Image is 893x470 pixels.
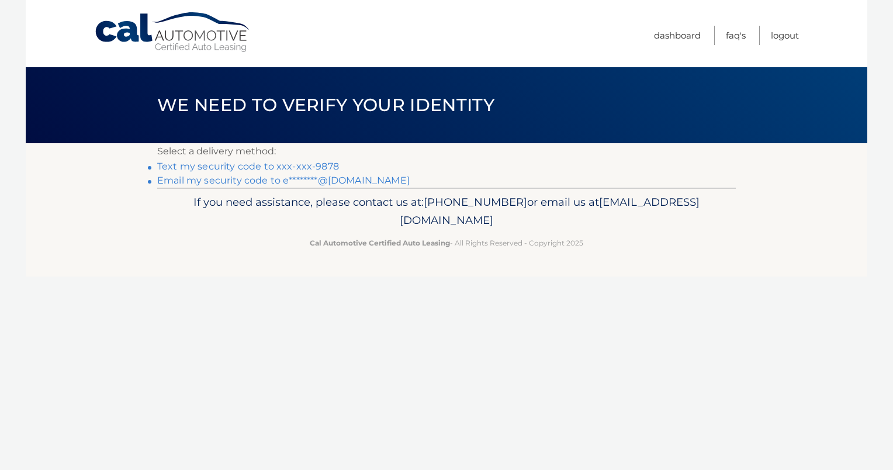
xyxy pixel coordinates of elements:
[157,94,494,116] span: We need to verify your identity
[165,193,728,230] p: If you need assistance, please contact us at: or email us at
[726,26,746,45] a: FAQ's
[165,237,728,249] p: - All Rights Reserved - Copyright 2025
[771,26,799,45] a: Logout
[157,143,736,160] p: Select a delivery method:
[157,175,410,186] a: Email my security code to e********@[DOMAIN_NAME]
[310,239,450,247] strong: Cal Automotive Certified Auto Leasing
[424,195,527,209] span: [PHONE_NUMBER]
[94,12,252,53] a: Cal Automotive
[654,26,701,45] a: Dashboard
[157,161,339,172] a: Text my security code to xxx-xxx-9878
